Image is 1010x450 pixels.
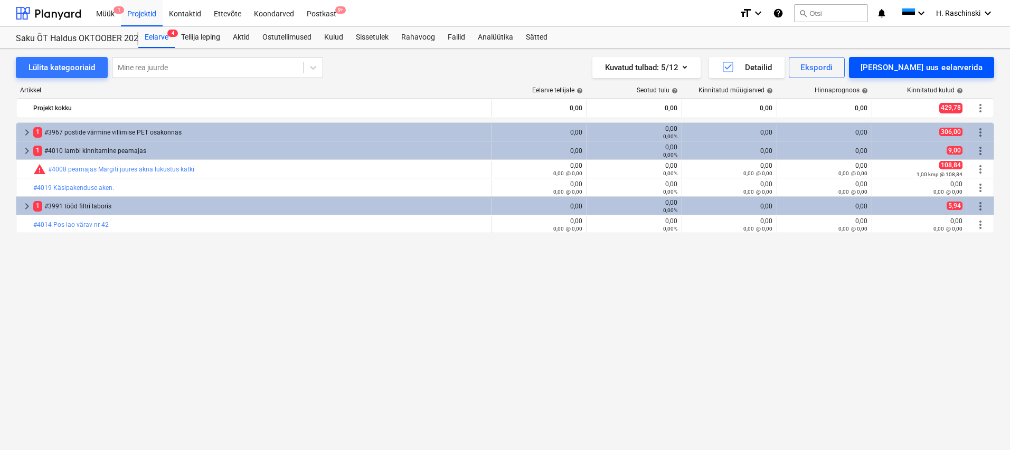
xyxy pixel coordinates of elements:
div: [PERSON_NAME] uus eelarverida [861,61,983,74]
a: Sissetulek [350,27,395,48]
a: #4019 Käsipakenduse aken. [33,184,114,192]
div: Kinnitatud kulud [907,87,963,94]
div: Detailid [722,61,772,74]
span: 1 [33,201,42,211]
span: 1 [33,146,42,156]
i: keyboard_arrow_down [915,7,928,20]
div: 0,00 [781,203,867,210]
small: 0,00 @ 0,00 [553,189,582,195]
div: Saku ÕT Haldus OKTOOBER 2025 [16,33,126,44]
span: help [669,88,678,94]
small: 1,00 kmp @ 108,84 [917,171,962,177]
div: 0,00 [591,180,677,195]
div: Projekt kokku [33,100,487,117]
div: Kinnitatud müügiarved [698,87,773,94]
a: Aktid [226,27,256,48]
div: Artikkel [16,87,493,94]
div: Ostutellimused [256,27,318,48]
div: Lülita kategooriaid [29,61,95,74]
small: 0,00% [663,226,677,232]
div: 0,00 [686,180,772,195]
small: 0,00 @ 0,00 [743,170,772,176]
small: 0,00 @ 0,00 [743,189,772,195]
div: 0,00 [781,162,867,177]
span: H. Raschinski [936,9,980,17]
span: Rohkem tegevusi [974,102,987,114]
div: #3967 postide värmine villimise PET osakonnas [33,124,487,141]
span: 1 [33,127,42,137]
small: 0,00% [663,207,677,213]
a: #4008 peamajas Margiti juures akna lukustus katki [48,166,194,173]
span: Rohkem tegevusi [974,181,987,194]
i: keyboard_arrow_down [752,7,764,20]
span: Rohkem tegevusi [974,200,987,213]
a: Rahavoog [395,27,441,48]
span: Rohkem tegevusi [974,163,987,176]
div: Kuvatud tulbad : 5/12 [605,61,688,74]
div: 0,00 [781,129,867,136]
div: 0,00 [591,162,677,177]
button: Lülita kategooriaid [16,57,108,78]
div: Ekspordi [800,61,833,74]
small: 0,00 @ 0,00 [933,189,962,195]
a: Sätted [520,27,554,48]
span: 4 [167,30,178,37]
div: Analüütika [471,27,520,48]
button: [PERSON_NAME] uus eelarverida [849,57,994,78]
small: 0,00 @ 0,00 [743,226,772,232]
i: keyboard_arrow_down [981,7,994,20]
div: Kulud [318,27,350,48]
div: 0,00 [781,180,867,195]
small: 0,00 @ 0,00 [553,170,582,176]
a: Tellija leping [175,27,226,48]
div: Seotud tulu [637,87,678,94]
small: 0,00% [663,189,677,195]
small: 0,00 @ 0,00 [838,226,867,232]
div: 0,00 [496,129,582,136]
i: format_size [739,7,752,20]
span: Rohkem tegevusi [974,218,987,231]
div: 0,00 [781,217,867,232]
div: #3991 tööd filtri laboris [33,198,487,215]
div: 0,00 [686,100,772,117]
span: Rohkem tegevusi [974,126,987,139]
small: 0,00% [663,133,677,139]
span: help [860,88,868,94]
i: notifications [876,7,887,20]
span: 9+ [335,6,346,14]
span: help [574,88,583,94]
small: 0,00% [663,170,677,176]
div: 0,00 [591,125,677,140]
div: 0,00 [781,147,867,155]
small: 0,00 @ 0,00 [933,226,962,232]
i: Abikeskus [773,7,784,20]
small: 0,00 @ 0,00 [838,170,867,176]
a: Eelarve4 [138,27,175,48]
span: keyboard_arrow_right [21,200,33,213]
div: Eelarve [138,27,175,48]
span: help [764,88,773,94]
div: 0,00 [496,100,582,117]
div: 0,00 [496,217,582,232]
a: Failid [441,27,471,48]
span: 1 [114,6,124,14]
div: 0,00 [686,162,772,177]
div: 0,00 [876,180,962,195]
div: 0,00 [781,100,867,117]
div: 0,00 [591,217,677,232]
span: 108,84 [939,161,962,169]
div: 0,00 [496,203,582,210]
span: keyboard_arrow_right [21,145,33,157]
div: #4010 lambi kinnitamine peamajas [33,142,487,159]
div: 0,00 [591,143,677,158]
button: Otsi [794,4,868,22]
div: 0,00 [686,217,772,232]
div: Hinnaprognoos [815,87,868,94]
a: #4014 Pos lao värav nr 42 [33,221,109,228]
small: 0,00 @ 0,00 [553,226,582,232]
div: 0,00 [591,100,677,117]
